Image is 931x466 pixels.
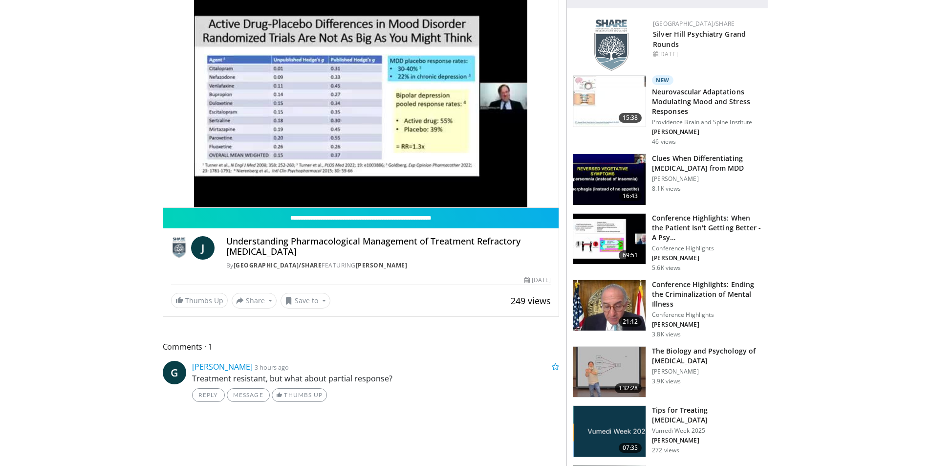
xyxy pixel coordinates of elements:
a: 132:28 The Biology and Psychology of [MEDICAL_DATA] [PERSON_NAME] 3.9K views [573,346,762,398]
p: [PERSON_NAME] [652,368,762,376]
div: By FEATURING [226,261,551,270]
img: f8311eb0-496c-457e-baaa-2f3856724dd4.150x105_q85_crop-smart_upscale.jpg [573,347,646,398]
span: Comments 1 [163,340,560,353]
div: [DATE] [524,276,551,285]
span: 249 views [511,295,551,307]
img: 4362ec9e-0993-4580-bfd4-8e18d57e1d49.150x105_q85_crop-smart_upscale.jpg [573,214,646,265]
p: 3.8K views [652,331,681,338]
h3: Neurovascular Adaptations Modulating Mood and Stress Responses [652,87,762,116]
p: [PERSON_NAME] [652,175,762,183]
h3: Conference Highlights: When the Patient Isn't Getting Better - A Psy… [652,213,762,243]
p: 3.9K views [652,377,681,385]
a: [PERSON_NAME] [192,361,253,372]
h4: Understanding Pharmacological Management of Treatment Refractory [MEDICAL_DATA] [226,236,551,257]
p: Vumedi Week 2025 [652,427,762,435]
p: Treatment resistant, but what about partial response? [192,373,560,384]
button: Share [232,293,277,309]
p: Providence Brain and Spine Institute [652,118,762,126]
div: [DATE] [653,50,760,59]
p: 46 views [652,138,676,146]
a: [GEOGRAPHIC_DATA]/SHARE [653,20,735,28]
small: 3 hours ago [255,363,289,372]
span: 07:35 [619,443,642,453]
p: 5.6K views [652,264,681,272]
a: J [191,236,215,260]
a: 15:38 New Neurovascular Adaptations Modulating Mood and Stress Responses Providence Brain and Spi... [573,75,762,146]
a: 21:12 Conference Highlights: Ending the Criminalization of Mental Illness Conference Highlights [... [573,280,762,338]
img: 1419e6f0-d69a-482b-b3ae-1573189bf46e.150x105_q85_crop-smart_upscale.jpg [573,280,646,331]
p: [PERSON_NAME] [652,254,762,262]
h3: Clues When Differentiating [MEDICAL_DATA] from MDD [652,154,762,173]
img: f9e3f9ac-65e5-4687-ad3f-59c0a5c287bd.png.150x105_q85_crop-smart_upscale.png [573,406,646,457]
p: [PERSON_NAME] [652,437,762,444]
p: [PERSON_NAME] [652,321,762,329]
p: Conference Highlights [652,311,762,319]
img: a6520382-d332-4ed3-9891-ee688fa49237.150x105_q85_crop-smart_upscale.jpg [573,154,646,205]
span: 132:28 [615,383,642,393]
img: 4562edde-ec7e-4758-8328-0659f7ef333d.150x105_q85_crop-smart_upscale.jpg [573,76,646,127]
h3: Conference Highlights: Ending the Criminalization of Mental Illness [652,280,762,309]
span: 21:12 [619,317,642,327]
a: G [163,361,186,384]
span: 16:43 [619,191,642,201]
a: 16:43 Clues When Differentiating [MEDICAL_DATA] from MDD [PERSON_NAME] 8.1K views [573,154,762,205]
p: 8.1K views [652,185,681,193]
p: New [652,75,673,85]
h3: The Biology and Psychology of [MEDICAL_DATA] [652,346,762,366]
a: Silver Hill Psychiatry Grand Rounds [653,29,746,49]
button: Save to [281,293,330,309]
p: Conference Highlights [652,244,762,252]
p: [PERSON_NAME] [652,128,762,136]
img: Silver Hill Hospital/SHARE [171,236,187,260]
p: 272 views [652,446,679,454]
a: Thumbs Up [171,293,228,308]
span: 15:38 [619,113,642,123]
a: Thumbs Up [272,388,327,402]
a: [GEOGRAPHIC_DATA]/SHARE [234,261,322,269]
img: f8aaeb6d-318f-4fcf-bd1d-54ce21f29e87.png.150x105_q85_autocrop_double_scale_upscale_version-0.2.png [594,20,628,71]
a: [PERSON_NAME] [356,261,408,269]
a: Message [227,388,270,402]
span: 69:51 [619,250,642,260]
a: 69:51 Conference Highlights: When the Patient Isn't Getting Better - A Psy… Conference Highlights... [573,213,762,272]
h3: Tips for Treating [MEDICAL_DATA] [652,405,762,425]
a: 07:35 Tips for Treating [MEDICAL_DATA] Vumedi Week 2025 [PERSON_NAME] 272 views [573,405,762,457]
a: Reply [192,388,225,402]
